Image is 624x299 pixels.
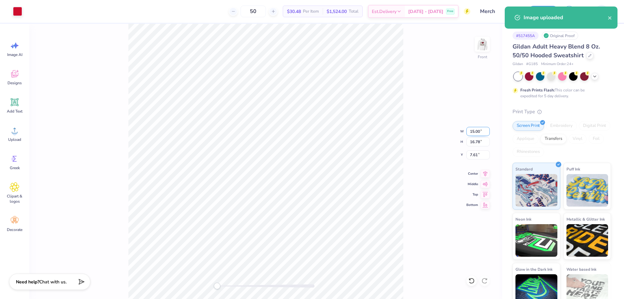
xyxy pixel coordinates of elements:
span: Add Text [7,109,22,114]
span: Image AI [7,52,22,57]
span: Middle [466,182,478,187]
div: Rhinestones [513,147,544,157]
div: Foil [589,134,604,144]
div: Digital Print [579,121,610,131]
span: Top [466,192,478,197]
span: Minimum Order: 24 + [541,61,574,67]
span: Clipart & logos [4,194,25,204]
span: Decorate [7,227,22,232]
div: Original Proof [542,32,578,40]
span: Total [349,8,358,15]
span: Center [466,171,478,176]
input: – – [240,6,266,17]
span: Puff Ink [566,166,580,172]
div: This color can be expedited for 5 day delivery. [520,87,600,99]
img: Standard [515,174,557,207]
span: Gildan Adult Heavy Blend 8 Oz. 50/50 Hooded Sweatshirt [513,43,600,59]
span: $30.48 [287,8,301,15]
div: Image uploaded [524,14,608,21]
div: Front [478,54,487,60]
span: Free [447,9,453,14]
img: Karl Michael Narciza [595,5,608,18]
span: Upload [8,137,21,142]
div: Applique [513,134,539,144]
div: Embroidery [546,121,577,131]
span: Chat with us. [39,279,67,285]
div: Print Type [513,108,611,116]
span: $1,524.00 [327,8,347,15]
span: Neon Ink [515,216,531,223]
img: Metallic & Glitter Ink [566,224,608,257]
a: KM [583,5,611,18]
span: Bottom [466,202,478,208]
strong: Fresh Prints Flash: [520,88,555,93]
strong: Need help? [16,279,39,285]
span: Glow in the Dark Ink [515,266,552,273]
span: Greek [10,165,20,170]
div: Screen Print [513,121,544,131]
img: Puff Ink [566,174,608,207]
span: Designs [7,80,22,86]
span: Gildan [513,61,523,67]
span: [DATE] - [DATE] [408,8,443,15]
span: Est. Delivery [372,8,396,15]
span: Per Item [303,8,319,15]
span: # G185 [526,61,538,67]
img: Neon Ink [515,224,557,257]
img: Front [476,38,489,51]
div: # 517455A [513,32,539,40]
button: close [608,14,612,21]
span: Metallic & Glitter Ink [566,216,605,223]
input: Untitled Design [475,5,523,18]
span: Standard [515,166,533,172]
div: Accessibility label [214,283,220,289]
span: Water based Ink [566,266,596,273]
div: Transfers [540,134,566,144]
div: Vinyl [568,134,587,144]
